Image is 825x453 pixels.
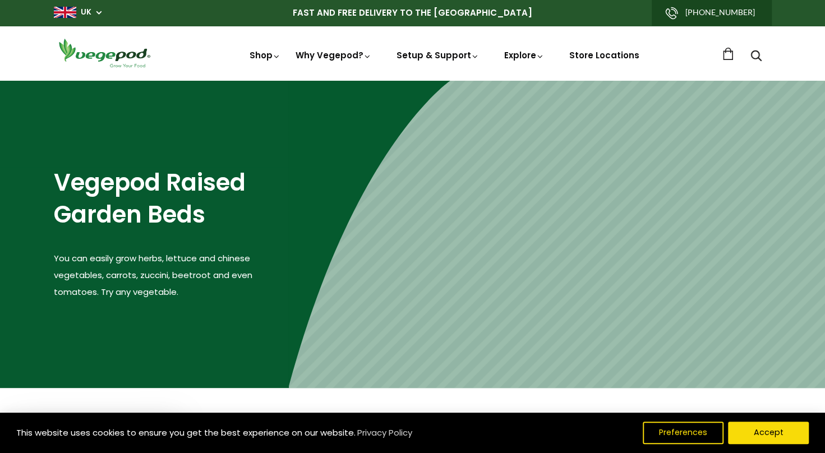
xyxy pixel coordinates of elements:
[397,49,480,61] a: Setup & Support
[54,37,155,69] img: Vegepod
[728,422,809,444] button: Accept
[54,167,289,230] h2: Vegepod Raised Garden Beds
[643,422,723,444] button: Preferences
[296,49,372,61] a: Why Vegepod?
[750,51,762,63] a: Search
[250,49,281,61] a: Shop
[16,427,356,438] span: This website uses cookies to ensure you get the best experience on our website.
[81,7,91,18] a: UK
[54,7,76,18] img: gb_large.png
[356,423,414,443] a: Privacy Policy (opens in a new tab)
[54,250,289,301] p: You can easily grow herbs, lettuce and chinese vegetables, carrots, zuccini, beetroot and even to...
[569,49,639,61] a: Store Locations
[504,49,545,61] a: Explore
